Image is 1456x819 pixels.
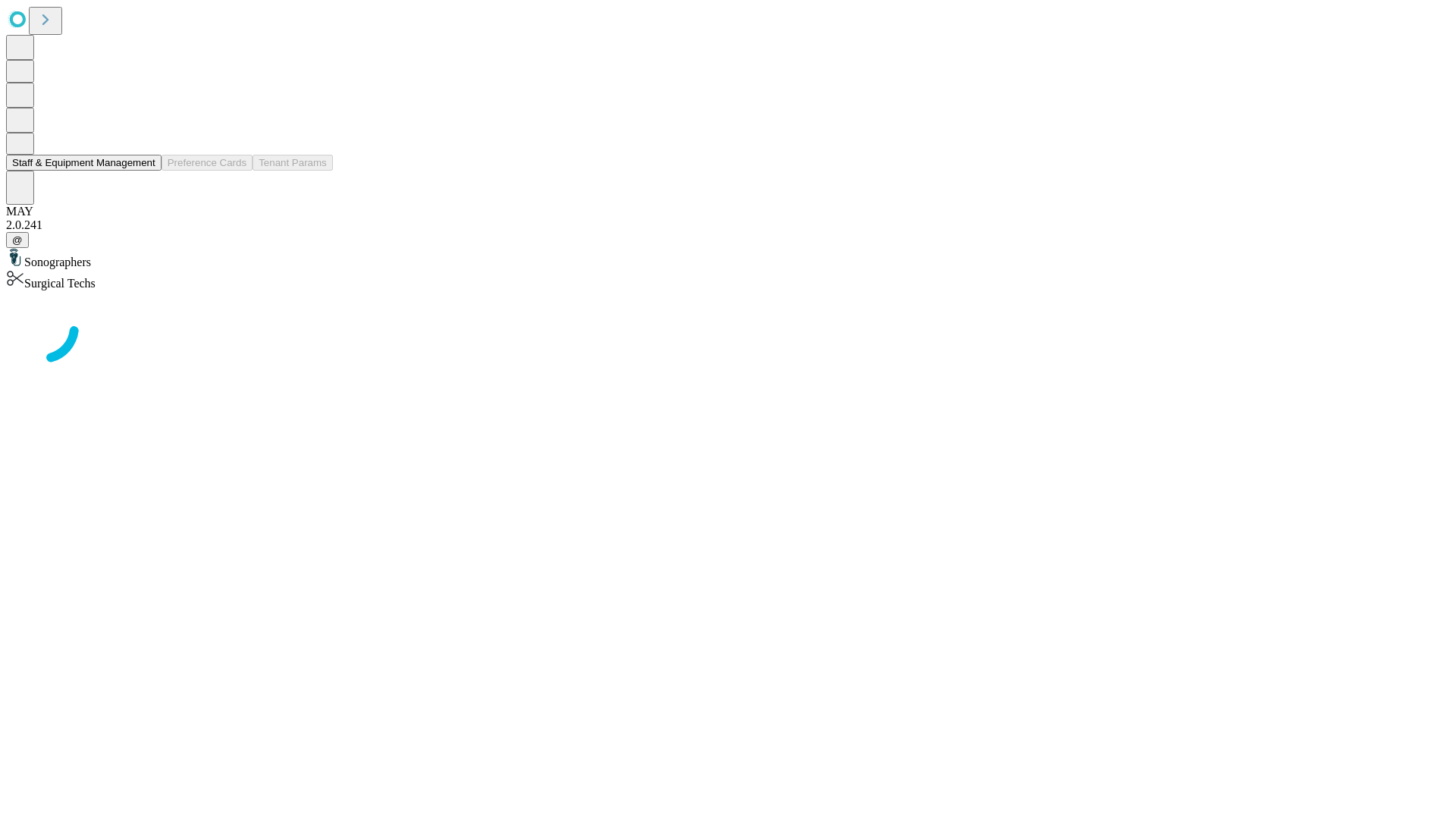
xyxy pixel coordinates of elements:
[12,234,23,246] span: @
[6,248,1450,269] div: Sonographers
[253,155,333,171] button: Tenant Params
[162,155,253,171] button: Preference Cards
[6,155,162,171] button: Staff & Equipment Management
[6,218,1450,232] div: 2.0.241
[6,205,1450,218] div: MAY
[6,232,29,248] button: @
[6,269,1450,290] div: Surgical Techs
